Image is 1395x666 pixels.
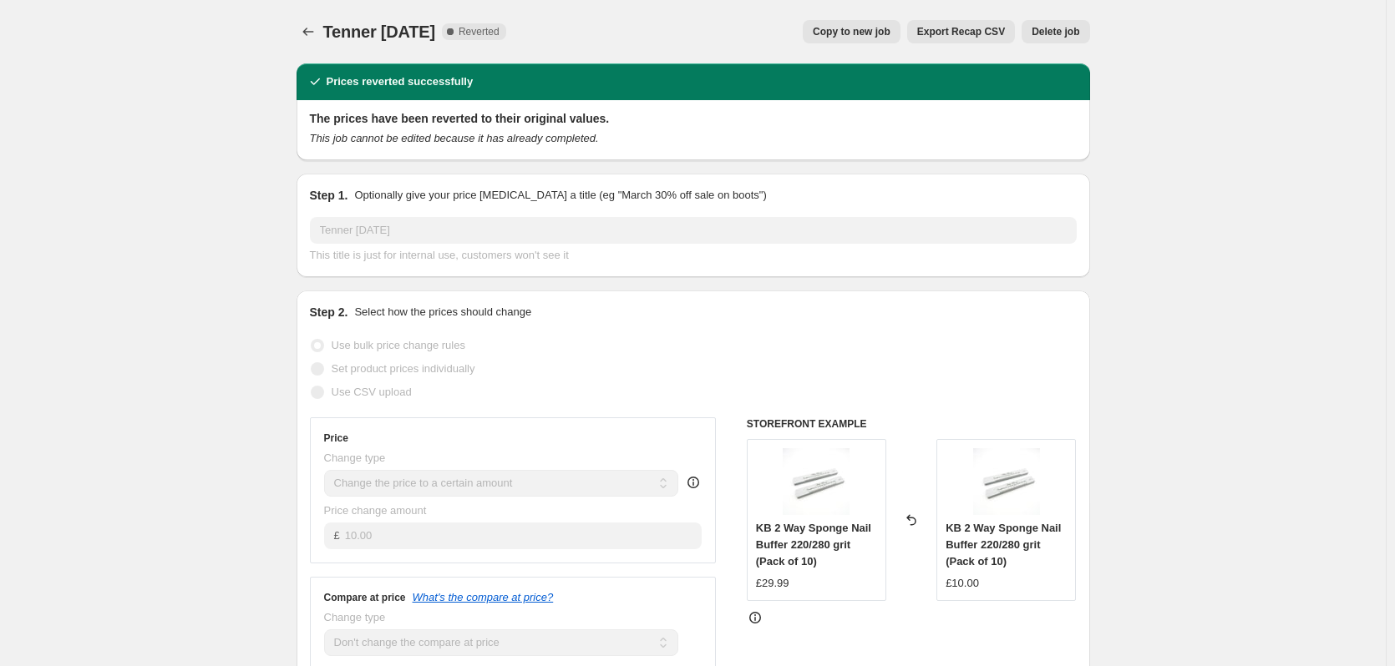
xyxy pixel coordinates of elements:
[324,591,406,604] h3: Compare at price
[310,132,599,144] i: This job cannot be edited because it has already completed.
[310,187,348,204] h2: Step 1.
[973,448,1040,515] img: SpongeFile4_80x.jpg
[354,187,766,204] p: Optionally give your price [MEDICAL_DATA] a title (eg "March 30% off sale on boots")
[310,110,1077,127] h2: The prices have been reverted to their original values.
[324,611,386,623] span: Change type
[324,504,427,517] span: Price change amount
[332,386,412,398] span: Use CSV upload
[946,522,1061,568] span: KB 2 Way Sponge Nail Buffer 220/280 grit (Pack of 10)
[310,249,569,261] span: This title is just for internal use, customers won't see it
[310,304,348,320] h2: Step 2.
[685,474,702,491] div: help
[747,417,1077,431] h6: STOREFRONT EXAMPLE
[803,20,900,43] button: Copy to new job
[907,20,1015,43] button: Export Recap CSV
[413,591,554,603] button: What's the compare at price?
[756,522,871,568] span: KB 2 Way Sponge Nail Buffer 220/280 grit (Pack of 10)
[324,431,348,445] h3: Price
[297,20,320,43] button: Price change jobs
[334,529,340,542] span: £
[1032,25,1079,38] span: Delete job
[783,448,850,515] img: SpongeFile4_80x.jpg
[327,73,474,90] h2: Prices reverted successfully
[946,575,979,592] div: £10.00
[310,217,1077,244] input: 30% off holiday sale
[332,339,465,351] span: Use bulk price change rules
[354,304,531,320] p: Select how the prices should change
[1022,20,1089,43] button: Delete job
[345,522,702,549] input: 80.00
[324,452,386,464] span: Change type
[756,575,789,592] div: £29.99
[332,362,475,375] span: Set product prices individually
[459,25,500,38] span: Reverted
[323,23,435,41] span: Tenner [DATE]
[917,25,1005,38] span: Export Recap CSV
[813,25,890,38] span: Copy to new job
